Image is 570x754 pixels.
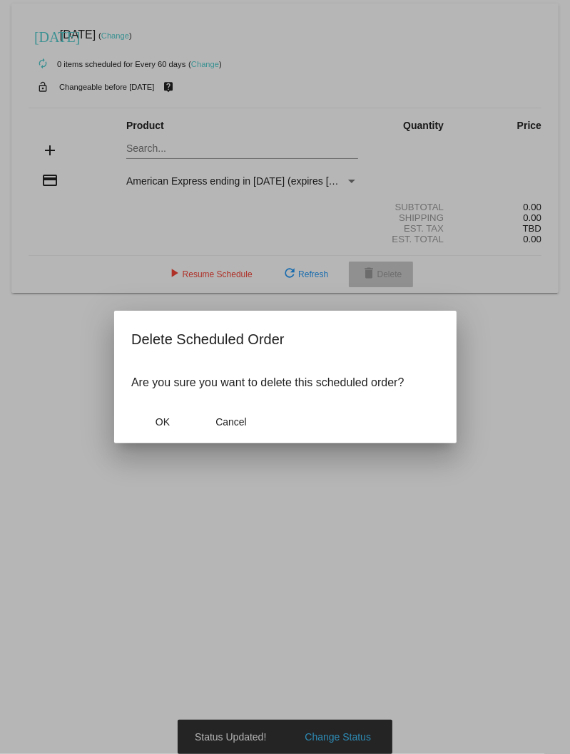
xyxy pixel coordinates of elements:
[131,409,194,435] button: Close dialog
[215,416,247,428] span: Cancel
[131,328,439,351] h2: Delete Scheduled Order
[131,376,439,389] p: Are you sure you want to delete this scheduled order?
[155,416,169,428] span: OK
[200,409,263,435] button: Close dialog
